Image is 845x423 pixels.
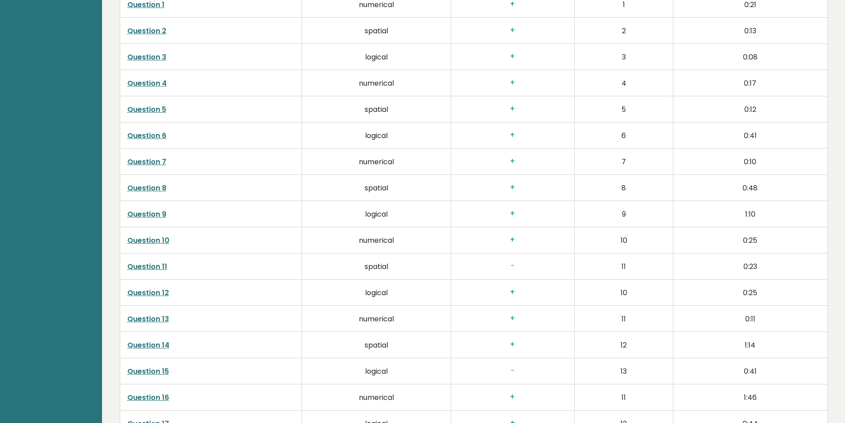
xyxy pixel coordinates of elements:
h3: + [458,235,567,245]
a: Question 12 [127,288,169,298]
td: 10 [574,227,673,253]
td: 0:25 [673,280,827,306]
h3: + [458,78,567,87]
td: 5 [574,96,673,123]
td: 1:10 [673,201,827,227]
td: numerical [302,149,451,175]
a: Question 7 [127,157,166,167]
a: Question 15 [127,366,169,376]
td: 0:11 [673,306,827,332]
h3: + [458,130,567,140]
td: 0:13 [673,18,827,44]
td: 10 [574,280,673,306]
td: 11 [574,306,673,332]
td: 11 [574,384,673,411]
h3: + [458,314,567,323]
a: Question 14 [127,340,169,350]
td: spatial [302,18,451,44]
h3: + [458,340,567,349]
h3: + [458,52,567,61]
td: logical [302,358,451,384]
a: Question 3 [127,52,166,62]
td: 3 [574,44,673,70]
td: 1:46 [673,384,827,411]
h3: - [458,366,567,376]
a: Question 6 [127,130,166,141]
td: 13 [574,358,673,384]
td: 0:10 [673,149,827,175]
a: Question 10 [127,235,169,245]
td: spatial [302,96,451,123]
h3: + [458,392,567,402]
td: 9 [574,201,673,227]
td: spatial [302,175,451,201]
td: 0:41 [673,358,827,384]
td: 0:08 [673,44,827,70]
td: spatial [302,332,451,358]
td: 7 [574,149,673,175]
h3: + [458,157,567,166]
td: 0:12 [673,96,827,123]
a: Question 13 [127,314,169,324]
td: numerical [302,70,451,96]
td: logical [302,123,451,149]
a: Question 16 [127,392,169,403]
td: 11 [574,253,673,280]
a: Question 9 [127,209,166,219]
td: 0:23 [673,253,827,280]
h3: + [458,209,567,218]
td: numerical [302,227,451,253]
td: logical [302,201,451,227]
a: Question 4 [127,78,167,88]
td: 2 [574,18,673,44]
td: 4 [574,70,673,96]
td: 6 [574,123,673,149]
a: Question 5 [127,104,166,115]
td: numerical [302,306,451,332]
h3: - [458,261,567,271]
a: Question 2 [127,26,166,36]
td: logical [302,280,451,306]
td: logical [302,44,451,70]
td: 12 [574,332,673,358]
td: 0:25 [673,227,827,253]
h3: + [458,288,567,297]
td: 1:14 [673,332,827,358]
h3: + [458,26,567,35]
h3: + [458,183,567,192]
a: Question 8 [127,183,166,193]
td: 0:41 [673,123,827,149]
td: spatial [302,253,451,280]
h3: + [458,104,567,114]
td: 8 [574,175,673,201]
td: 0:48 [673,175,827,201]
td: numerical [302,384,451,411]
a: Question 11 [127,261,167,272]
td: 0:17 [673,70,827,96]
